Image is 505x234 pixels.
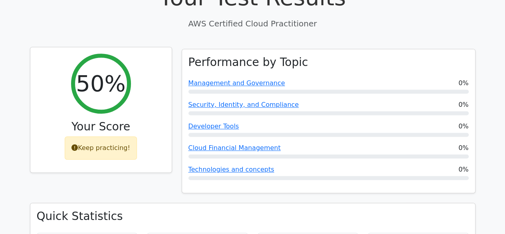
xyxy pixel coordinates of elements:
[188,101,299,108] a: Security, Identity, and Compliance
[30,18,475,30] p: AWS Certified Cloud Practitioner
[458,100,468,110] span: 0%
[37,210,469,223] h3: Quick Statistics
[458,165,468,174] span: 0%
[458,143,468,153] span: 0%
[188,144,281,152] a: Cloud Financial Management
[458,78,468,88] span: 0%
[76,70,125,97] h2: 50%
[188,79,285,87] a: Management and Governance
[188,56,308,69] h3: Performance by Topic
[188,166,274,173] a: Technologies and concepts
[458,122,468,131] span: 0%
[188,122,239,130] a: Developer Tools
[37,120,165,134] h3: Your Score
[65,136,137,160] div: Keep practicing!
